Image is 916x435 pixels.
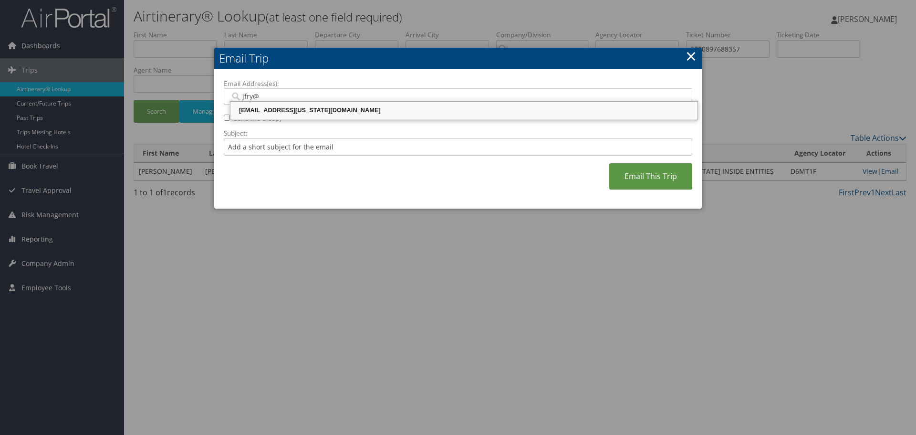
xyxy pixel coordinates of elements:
input: Add a short subject for the email [224,138,692,156]
a: Email This Trip [609,163,692,190]
h2: Email Trip [214,48,702,69]
label: Subject: [224,128,692,138]
label: Email Address(es): [224,79,692,88]
a: × [686,46,697,65]
div: [EMAIL_ADDRESS][US_STATE][DOMAIN_NAME] [232,106,696,115]
input: Email address (Separate multiple email addresses with commas) [230,92,686,101]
